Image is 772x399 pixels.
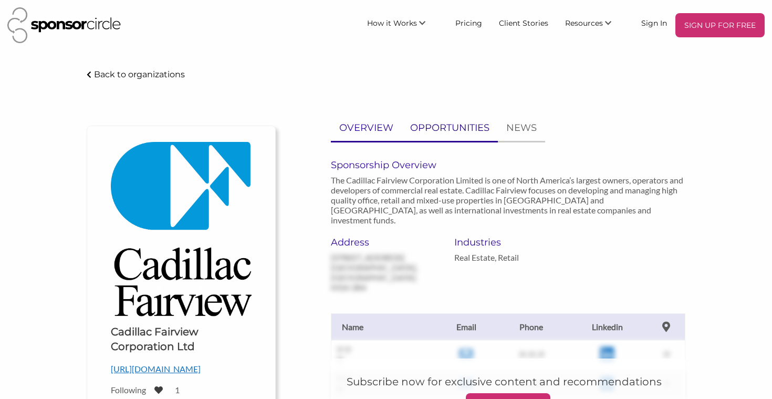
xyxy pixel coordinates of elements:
[454,252,562,262] p: Real Estate, Retail
[436,313,496,340] th: Email
[111,385,148,395] label: Following
[565,18,603,28] span: Resources
[111,324,252,354] h1: Cadillac Fairview Corporation Ltd
[454,237,562,248] h6: Industries
[567,313,649,340] th: Linkedin
[496,313,567,340] th: Phone
[94,69,185,79] p: Back to organizations
[111,142,252,316] img: Logo
[367,18,417,28] span: How it Works
[7,7,121,43] img: Sponsor Circle Logo
[359,13,447,37] li: How it Works
[506,120,537,136] p: NEWS
[331,237,439,248] h6: Address
[680,17,760,33] p: SIGN UP FOR FREE
[331,159,685,171] h6: Sponsorship Overview
[557,13,633,37] li: Resources
[447,13,491,32] a: Pricing
[111,362,252,376] p: [URL][DOMAIN_NAME]
[331,313,436,340] th: Name
[331,175,685,225] p: The Cadillac Fairview Corporation Limited is one of North America’s largest owners, operators and...
[410,120,489,136] p: OPPORTUNITIES
[347,374,670,389] h5: Subscribe now for exclusive content and recommendations
[339,120,393,136] p: OVERVIEW
[491,13,557,32] a: Client Stories
[633,13,675,32] a: Sign In
[175,385,180,395] label: 1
